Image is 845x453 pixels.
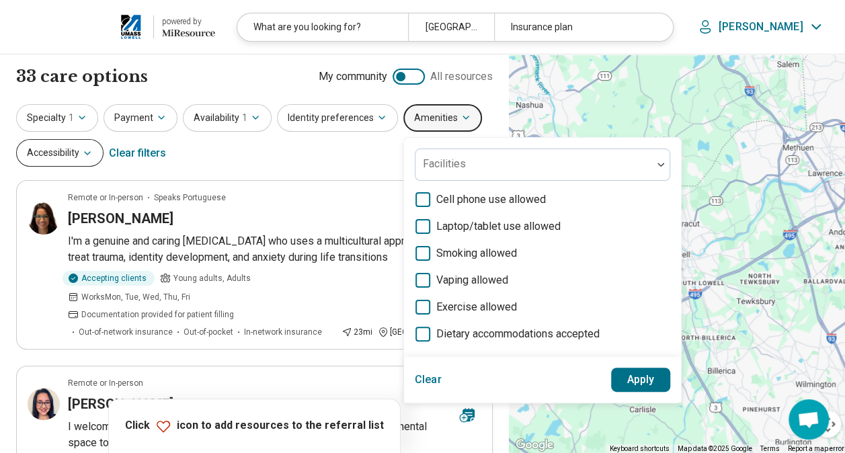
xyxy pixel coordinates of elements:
button: Specialty1 [16,104,98,132]
button: Accessibility [16,139,104,167]
span: Speaks Portuguese [154,192,226,204]
div: Accepting clients [63,271,155,286]
label: Facilities [423,157,466,170]
div: [GEOGRAPHIC_DATA], [GEOGRAPHIC_DATA] [408,13,493,41]
button: Apply [611,368,671,392]
span: Dietary accommodations accepted [436,326,600,342]
span: Young adults, Adults [173,272,251,284]
a: Report a map error [787,445,844,452]
a: Terms (opens in new tab) [760,445,779,452]
span: Out-of-network insurance [79,326,173,338]
button: Availability1 [183,104,272,132]
span: 1 [242,111,247,125]
div: powered by [162,15,215,28]
p: I'm a genuine and caring [MEDICAL_DATA] who uses a multicultural approach to treat trauma, identi... [68,233,481,265]
button: Amenities [403,104,482,132]
a: University of Massachusetts, Lowellpowered by [22,11,215,43]
p: Remote or In-person [68,377,143,389]
span: Exercise allowed [436,299,517,315]
div: Clear filters [109,137,166,169]
span: Works Mon, Tue, Wed, Thu, Fri [81,291,190,303]
button: Identity preferences [277,104,398,132]
span: Documentation provided for patient filling [81,308,234,321]
div: 23 mi [341,326,372,338]
p: [PERSON_NAME] [719,20,803,34]
span: All resources [430,69,493,85]
button: Clear [415,368,442,392]
span: Cell phone use allowed [436,192,546,208]
span: Out-of-pocket [184,326,233,338]
span: In-network insurance [244,326,322,338]
button: Map camera controls [814,411,841,438]
p: Remote or In-person [68,192,143,204]
div: Insurance plan [494,13,665,41]
div: Open chat [789,399,829,440]
span: Laptop/tablet use allowed [436,218,561,235]
h3: [PERSON_NAME] [68,209,173,228]
span: Smoking allowed [436,245,517,261]
div: What are you looking for? [237,13,408,41]
h3: [PERSON_NAME] [68,395,173,413]
div: [GEOGRAPHIC_DATA] , MA [378,326,481,338]
span: 1 [69,111,74,125]
img: University of Massachusetts, Lowell [117,11,145,43]
p: I welcome all clients and will work with you to create an open, nonjudgmental space to be your ge... [68,419,481,451]
h1: 33 care options [16,65,148,88]
span: Map data ©2025 Google [677,445,752,452]
span: Vaping allowed [436,272,508,288]
span: My community [319,69,387,85]
button: Payment [104,104,177,132]
p: Click icon to add resources to the referral list [125,418,384,434]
